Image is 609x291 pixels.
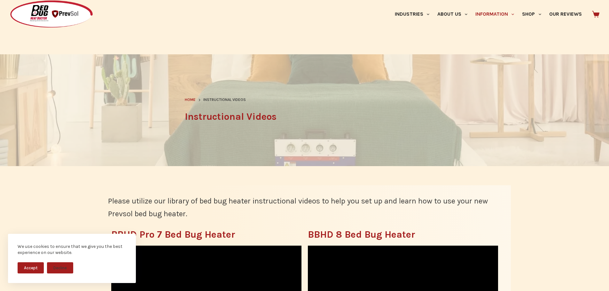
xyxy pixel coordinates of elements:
[18,262,44,273] button: Accept
[185,97,196,102] span: Home
[185,110,425,124] h1: Instructional Videos
[308,230,498,239] h3: BBHD 8 Bed Bug Heater
[108,195,501,220] p: Please utilize our library of bed bug heater instructional videos to help you set up and learn ho...
[47,262,73,273] button: Decline
[111,230,301,239] h3: BBHD Pro 7 Bed Bug Heater
[203,97,246,103] span: Instructional Videos
[18,243,126,256] div: We use cookies to ensure that we give you the best experience on our website.
[185,97,196,103] a: Home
